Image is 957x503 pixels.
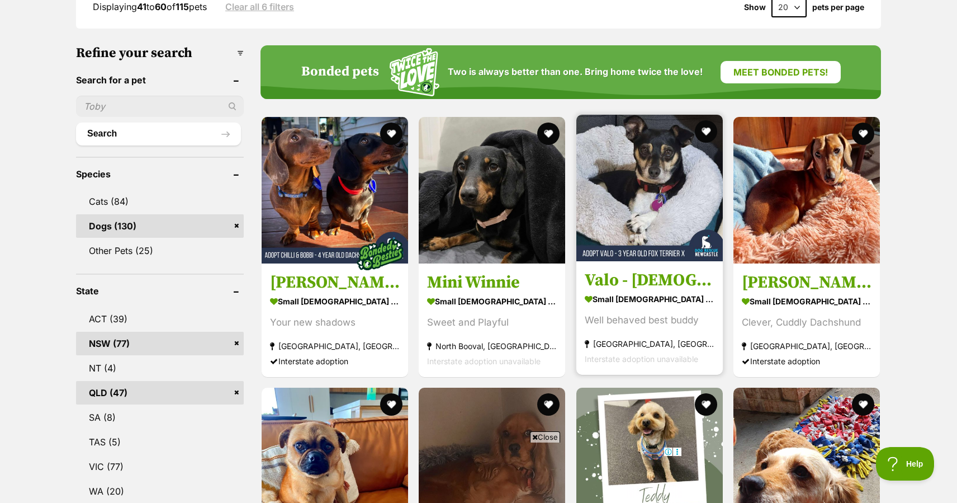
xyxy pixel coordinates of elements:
strong: small [DEMOGRAPHIC_DATA] Dog [270,293,400,309]
h3: [PERSON_NAME] & Chilli - [DEMOGRAPHIC_DATA] Miniature Dachshunds [270,272,400,293]
button: favourite [695,393,717,416]
button: favourite [380,123,402,145]
strong: small [DEMOGRAPHIC_DATA] Dog [427,293,557,309]
button: favourite [538,393,560,416]
button: favourite [538,123,560,145]
button: favourite [380,393,402,416]
a: ACT (39) [76,307,244,331]
a: Mini Winnie small [DEMOGRAPHIC_DATA] Dog Sweet and Playful North Booval, [GEOGRAPHIC_DATA] Inters... [419,264,565,377]
h3: [PERSON_NAME] 🌭 [742,272,871,293]
strong: small [DEMOGRAPHIC_DATA] Dog [585,291,714,307]
strong: 60 [155,1,167,12]
a: SA (8) [76,406,244,429]
a: WA (20) [76,480,244,503]
strong: [GEOGRAPHIC_DATA], [GEOGRAPHIC_DATA] [742,339,871,354]
strong: [GEOGRAPHIC_DATA], [GEOGRAPHIC_DATA] [585,336,714,351]
span: Interstate adoption unavailable [585,354,698,364]
div: Clever, Cuddly Dachshund [742,315,871,330]
a: NT (4) [76,356,244,380]
img: Bruce 🌭 - Dachshund (Miniature) Dog [733,117,880,264]
a: [PERSON_NAME] 🌭 small [DEMOGRAPHIC_DATA] Dog Clever, Cuddly Dachshund [GEOGRAPHIC_DATA], [GEOGRAP... [733,264,880,377]
strong: 115 [176,1,189,12]
img: Valo - 3 Year Old Fox Terrier X - Fox Terrier x Chihuahua Dog [576,115,723,261]
a: Dogs (130) [76,214,244,238]
strong: 41 [137,1,146,12]
span: Two is always better than one. Bring home twice the love! [448,67,703,77]
div: Your new shadows [270,315,400,330]
span: Show [744,3,766,12]
header: State [76,286,244,296]
img: Squiggle [390,48,439,97]
strong: [GEOGRAPHIC_DATA], [GEOGRAPHIC_DATA] [270,339,400,354]
button: favourite [852,393,874,416]
a: Valo - [DEMOGRAPHIC_DATA] Fox Terrier X small [DEMOGRAPHIC_DATA] Dog Well behaved best buddy [GEO... [576,261,723,375]
button: favourite [852,123,874,145]
strong: small [DEMOGRAPHIC_DATA] Dog [742,293,871,309]
div: Well behaved best buddy [585,313,714,328]
label: pets per page [812,3,864,12]
button: favourite [695,120,717,143]
h3: Valo - [DEMOGRAPHIC_DATA] Fox Terrier X [585,270,714,291]
a: Meet bonded pets! [721,61,841,83]
img: Mini Winnie - Dachshund (Miniature Smooth Haired) Dog [419,117,565,264]
h3: Refine your search [76,45,244,61]
span: Displaying to of pets [93,1,207,12]
a: Cats (84) [76,190,244,213]
div: Interstate adoption [742,354,871,369]
iframe: Help Scout Beacon - Open [876,447,935,481]
strong: North Booval, [GEOGRAPHIC_DATA] [427,339,557,354]
a: NSW (77) [76,332,244,355]
header: Search for a pet [76,75,244,85]
header: Species [76,169,244,179]
button: Search [76,123,241,145]
h4: Bonded pets [301,64,379,80]
a: TAS (5) [76,430,244,454]
a: Other Pets (25) [76,239,244,262]
img: Bobbi & Chilli - 4 Year Old Miniature Dachshunds - Dachshund (Miniature) Dog [262,117,408,264]
span: Close [530,431,560,443]
a: Clear all 6 filters [225,2,294,12]
span: Interstate adoption unavailable [427,356,541,366]
h3: Mini Winnie [427,272,557,293]
a: VIC (77) [76,455,244,478]
a: [PERSON_NAME] & Chilli - [DEMOGRAPHIC_DATA] Miniature Dachshunds small [DEMOGRAPHIC_DATA] Dog You... [262,264,408,377]
a: QLD (47) [76,381,244,405]
iframe: Advertisement [275,447,682,497]
div: Sweet and Playful [427,315,557,330]
div: Interstate adoption [270,354,400,369]
input: Toby [76,96,244,117]
img: bonded besties [352,227,408,283]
